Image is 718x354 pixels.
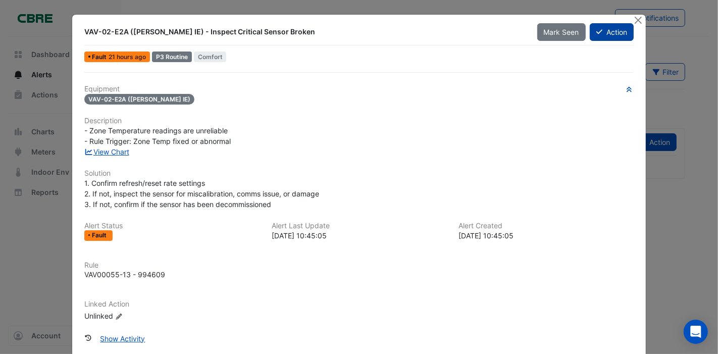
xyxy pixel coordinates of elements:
div: Open Intercom Messenger [684,320,708,344]
h6: Alert Created [458,222,634,230]
h6: Solution [84,169,634,178]
button: Mark Seen [537,23,586,41]
span: VAV-02-E2A ([PERSON_NAME] IE) [84,94,194,105]
h6: Alert Last Update [272,222,447,230]
div: VAV00055-13 - 994609 [84,269,165,280]
div: P3 Routine [152,52,192,62]
a: View Chart [84,147,129,156]
span: Mark Seen [544,28,579,36]
span: Comfort [194,52,227,62]
h6: Description [84,117,634,125]
h6: Rule [84,261,634,270]
div: [DATE] 10:45:05 [458,230,634,241]
h6: Alert Status [84,222,260,230]
div: [DATE] 10:45:05 [272,230,447,241]
fa-icon: Edit Linked Action [115,313,123,320]
button: Action [590,23,634,41]
div: Unlinked [84,311,206,321]
div: VAV-02-E2A ([PERSON_NAME] IE) - Inspect Critical Sensor Broken [84,27,525,37]
span: 1. Confirm refresh/reset rate settings 2. If not, inspect the sensor for miscalibration, comms is... [84,179,319,209]
h6: Linked Action [84,300,634,309]
span: Fault [92,54,109,60]
span: Fault [92,232,109,238]
button: Close [633,15,644,25]
h6: Equipment [84,85,634,93]
span: - Zone Temperature readings are unreliable - Rule Trigger: Zone Temp fixed or abnormal [84,126,231,145]
span: Thu 28-Aug-2025 10:45 AEST [109,53,146,61]
button: Show Activity [94,330,152,347]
